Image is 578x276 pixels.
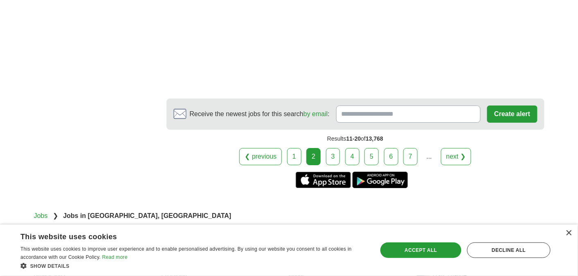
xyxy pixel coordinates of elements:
[34,212,48,219] a: Jobs
[353,172,408,188] a: Get the Android app
[20,262,367,270] div: Show details
[287,148,301,165] a: 1
[63,212,231,219] strong: Jobs in [GEOGRAPHIC_DATA], [GEOGRAPHIC_DATA]
[384,148,398,165] a: 6
[30,263,70,269] span: Show details
[304,110,328,117] a: by email
[487,105,537,123] button: Create alert
[346,135,361,142] span: 11-20
[566,230,572,236] div: Close
[190,109,330,119] span: Receive the newest jobs for this search :
[296,172,351,188] a: Get the iPhone app
[467,242,551,258] div: Decline all
[20,229,346,242] div: This website uses cookies
[441,148,471,165] a: next ❯
[20,246,352,260] span: This website uses cookies to improve user experience and to enable personalised advertising. By u...
[345,148,360,165] a: 4
[102,254,128,260] a: Read more, opens a new window
[53,212,58,219] span: ❯
[239,148,282,165] a: ❮ previous
[364,148,379,165] a: 5
[326,148,340,165] a: 3
[380,242,461,258] div: Accept all
[366,135,383,142] span: 13,768
[306,148,321,165] div: 2
[421,148,437,165] div: ...
[403,148,418,165] a: 7
[166,130,544,148] div: Results of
